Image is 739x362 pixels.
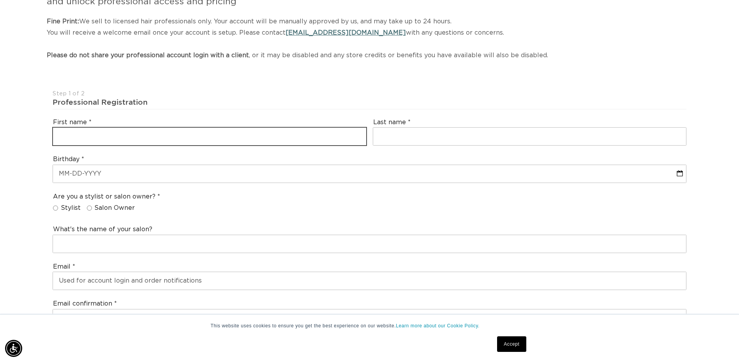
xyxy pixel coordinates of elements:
p: This website uses cookies to ensure you get the best experience on our website. [211,322,529,329]
label: Email confirmation [53,300,117,308]
a: Accept [497,336,526,352]
label: Birthday [53,155,84,163]
p: We sell to licensed hair professionals only. Your account will be manually approved by us, and ma... [47,16,692,61]
strong: Please do not share your professional account login with a client [47,52,249,58]
span: Salon Owner [94,204,135,212]
div: Professional Registration [53,97,686,107]
label: What's the name of your salon? [53,225,152,234]
input: MM-DD-YYYY [53,165,686,183]
iframe: Chat Widget [635,278,739,362]
label: First name [53,118,92,127]
a: [EMAIL_ADDRESS][DOMAIN_NAME] [286,30,406,36]
input: Used for account login and order notifications [53,272,686,290]
strong: Fine Print: [47,18,79,25]
legend: Are you a stylist or salon owner? [53,193,160,201]
a: Learn more about our Cookie Policy. [396,323,480,329]
label: Last name [373,118,411,127]
label: Email [53,263,75,271]
div: Accessibility Menu [5,340,22,357]
div: Step 1 of 2 [53,90,686,98]
span: Stylist [61,204,81,212]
